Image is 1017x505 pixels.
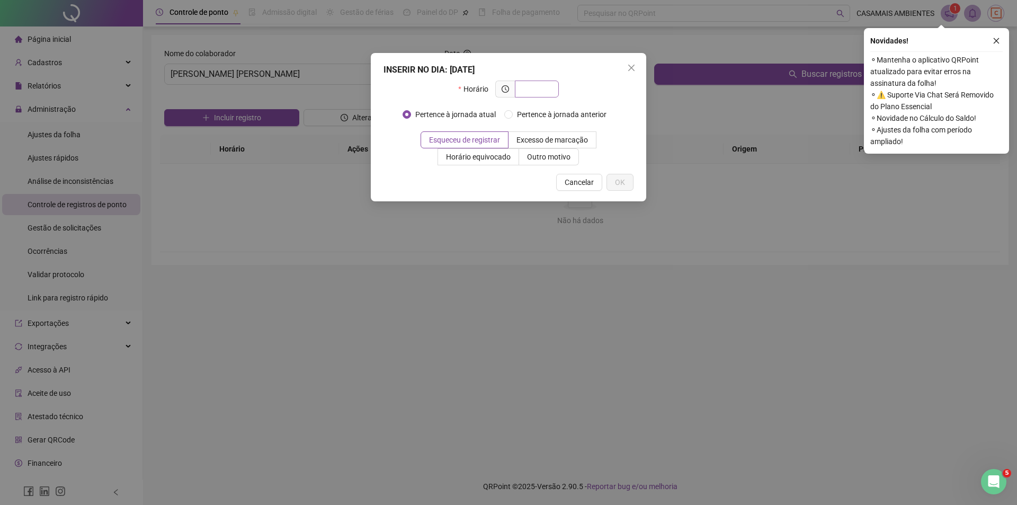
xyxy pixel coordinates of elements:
span: close [627,64,636,72]
span: Outro motivo [527,153,570,161]
span: ⚬ Ajustes da folha com período ampliado! [870,124,1003,147]
span: ⚬ ⚠️ Suporte Via Chat Será Removido do Plano Essencial [870,89,1003,112]
span: Esqueceu de registrar [429,136,500,144]
button: OK [606,174,634,191]
span: clock-circle [502,85,509,93]
span: 5 [1003,469,1011,477]
span: Pertence à jornada anterior [513,109,611,120]
span: Pertence à jornada atual [411,109,500,120]
button: Cancelar [556,174,602,191]
label: Horário [458,81,495,98]
span: Novidades ! [870,35,908,47]
span: close [993,37,1000,45]
span: Horário equivocado [446,153,511,161]
span: ⚬ Novidade no Cálculo do Saldo! [870,112,1003,124]
span: Cancelar [565,176,594,188]
span: ⚬ Mantenha o aplicativo QRPoint atualizado para evitar erros na assinatura da folha! [870,54,1003,89]
iframe: Intercom live chat [981,469,1006,494]
button: Close [623,59,640,76]
span: Excesso de marcação [516,136,588,144]
div: INSERIR NO DIA : [DATE] [383,64,634,76]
